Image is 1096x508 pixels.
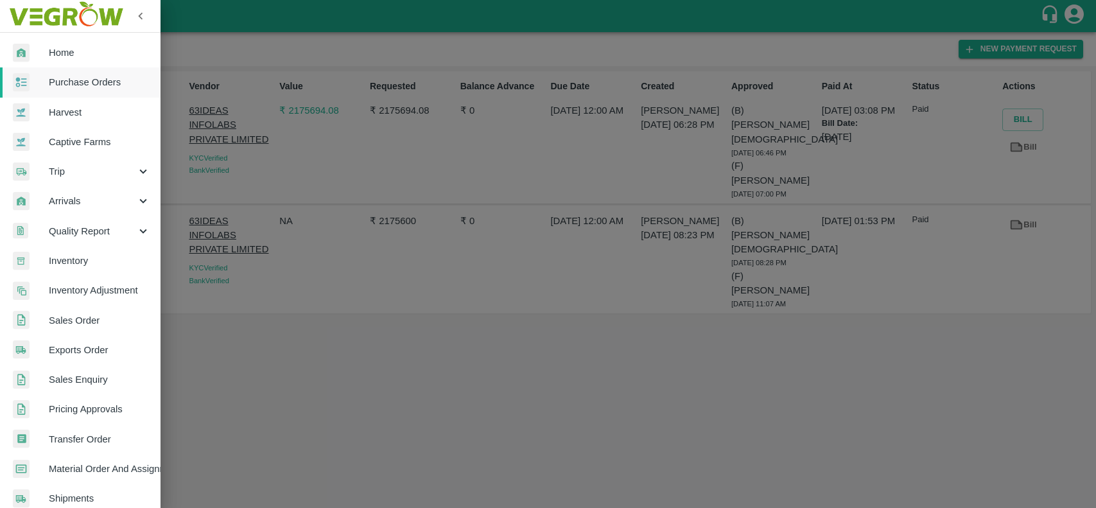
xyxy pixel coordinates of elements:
img: whArrival [13,44,30,62]
span: Quality Report [49,224,136,238]
span: Inventory [49,254,150,268]
img: whTransfer [13,430,30,448]
img: harvest [13,103,30,122]
span: Pricing Approvals [49,402,150,416]
img: inventory [13,281,30,300]
img: shipments [13,340,30,359]
span: Arrivals [49,194,136,208]
span: Purchase Orders [49,75,150,89]
img: sales [13,400,30,419]
span: Sales Enquiry [49,372,150,387]
img: centralMaterial [13,460,30,478]
span: Captive Farms [49,135,150,149]
img: whArrival [13,192,30,211]
span: Material Order And Assignment [49,462,150,476]
span: Transfer Order [49,432,150,446]
img: whInventory [13,252,30,270]
img: shipments [13,489,30,508]
span: Trip [49,164,136,179]
img: reciept [13,73,30,92]
img: delivery [13,162,30,181]
img: harvest [13,132,30,152]
span: Home [49,46,150,60]
span: Sales Order [49,313,150,328]
span: Exports Order [49,343,150,357]
img: sales [13,311,30,329]
span: Shipments [49,491,150,505]
span: Harvest [49,105,150,119]
img: sales [13,371,30,389]
img: qualityReport [13,223,28,239]
span: Inventory Adjustment [49,283,150,297]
